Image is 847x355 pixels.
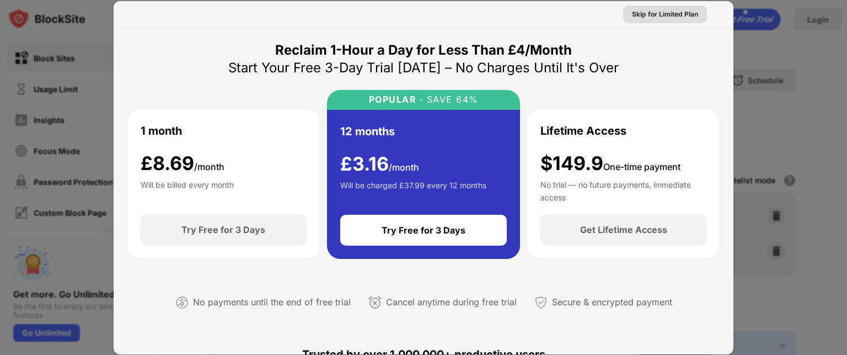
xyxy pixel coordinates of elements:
[386,294,517,310] div: Cancel anytime during free trial
[340,153,419,176] div: £ 3.16
[194,161,224,172] span: /month
[540,123,626,139] div: Lifetime Access
[141,123,182,139] div: 1 month
[389,162,419,173] span: /month
[382,225,465,236] div: Try Free for 3 Days
[228,59,619,77] div: Start Your Free 3-Day Trial [DATE] – No Charges Until It's Over
[603,161,680,172] span: One-time payment
[632,9,698,20] div: Skip for Limited Plan
[540,179,706,201] div: No trial — no future payments, immediate access
[552,294,672,310] div: Secure & encrypted payment
[193,294,351,310] div: No payments until the end of free trial
[534,296,548,309] img: secured-payment
[580,224,667,235] div: Get Lifetime Access
[369,94,423,105] div: POPULAR ·
[423,94,479,105] div: SAVE 64%
[540,152,680,175] div: $149.9
[340,123,395,140] div: 12 months
[181,224,265,235] div: Try Free for 3 Days
[141,152,224,175] div: £ 8.69
[175,296,189,309] img: not-paying
[340,179,486,202] div: Will be charged £37.99 every 12 months
[141,179,234,201] div: Will be billed every month
[368,296,382,309] img: cancel-anytime
[275,41,572,59] div: Reclaim 1-Hour a Day for Less Than £4/Month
